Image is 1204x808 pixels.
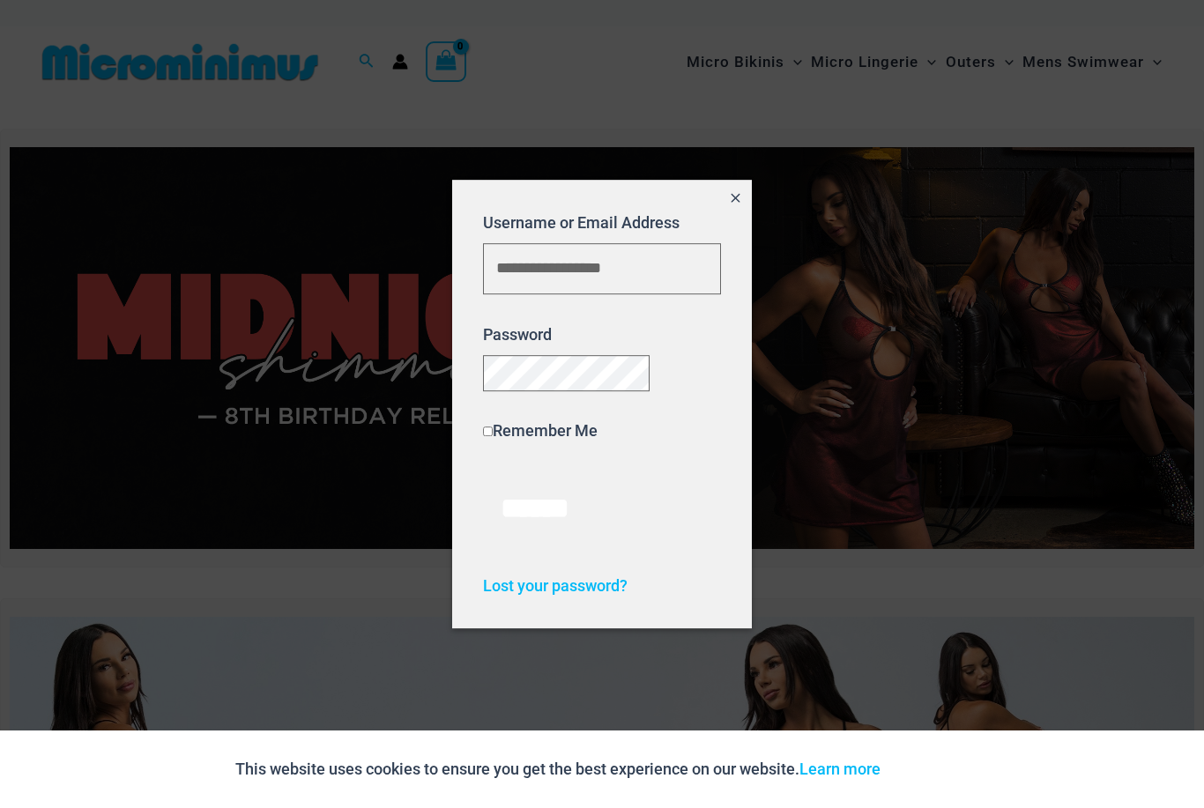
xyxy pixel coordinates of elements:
a: Learn more [799,760,881,778]
label: Password [483,325,552,344]
label: Username or Email Address [483,213,680,232]
button: Accept [894,748,969,790]
label: Remember Me [483,421,598,440]
button: Close popup [720,180,752,220]
p: This website uses cookies to ensure you get the best experience on our website. [235,756,881,782]
input: Remember Me [483,426,493,436]
a: Lost your password? [483,576,628,595]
